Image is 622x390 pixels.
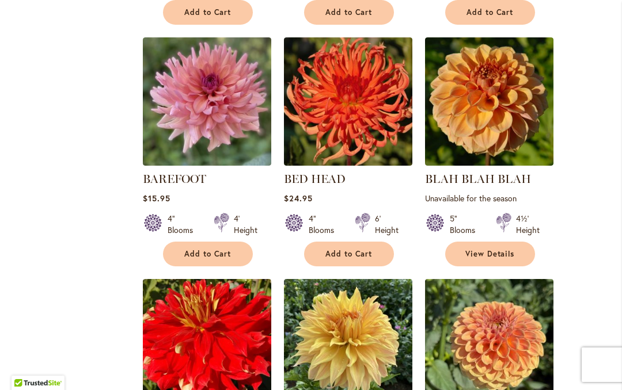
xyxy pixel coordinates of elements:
[445,242,535,266] a: View Details
[168,213,200,236] div: 4" Blooms
[516,213,540,236] div: 4½' Height
[466,7,514,17] span: Add to Cart
[284,193,313,204] span: $24.95
[309,213,341,236] div: 4" Blooms
[375,213,399,236] div: 6' Height
[425,172,531,186] a: BLAH BLAH BLAH
[304,242,394,266] button: Add to Cart
[143,193,170,204] span: $15.95
[284,172,346,186] a: BED HEAD
[9,349,41,381] iframe: Launch Accessibility Center
[143,172,206,186] a: BAREFOOT
[325,7,373,17] span: Add to Cart
[425,157,553,168] a: Blah Blah Blah
[425,37,553,166] img: Blah Blah Blah
[184,7,232,17] span: Add to Cart
[284,157,412,168] a: BED HEAD
[425,193,553,204] p: Unavailable for the season
[143,37,271,166] img: BAREFOOT
[284,37,412,166] img: BED HEAD
[184,249,232,259] span: Add to Cart
[325,249,373,259] span: Add to Cart
[450,213,482,236] div: 5" Blooms
[143,157,271,168] a: BAREFOOT
[163,242,253,266] button: Add to Cart
[465,249,515,259] span: View Details
[234,213,257,236] div: 4' Height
